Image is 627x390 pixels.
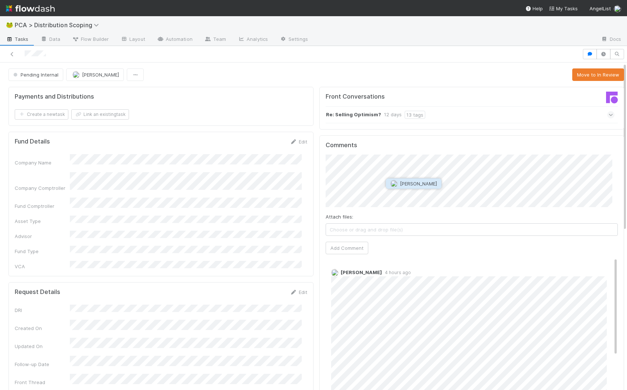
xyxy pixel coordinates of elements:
div: Help [525,5,543,12]
h5: Fund Details [15,138,50,145]
label: Attach files: [326,213,353,220]
img: front-logo-b4b721b83371efbadf0a.svg [606,92,618,103]
div: Fund Type [15,248,70,255]
span: Pending Internal [12,72,58,78]
button: Move to In Review [572,68,624,81]
h5: Request Details [15,288,60,296]
span: AngelList [590,6,611,11]
button: Add Comment [326,242,368,254]
span: [PERSON_NAME] [341,269,382,275]
div: Company Name [15,159,70,166]
span: Flow Builder [72,35,109,43]
a: Team [198,34,232,46]
div: Fund Comptroller [15,202,70,210]
div: Updated On [15,343,70,350]
h5: Front Conversations [326,93,466,100]
div: 12 days [384,111,402,119]
img: avatar_ad9da010-433a-4b4a-a484-836c288de5e1.png [72,71,80,78]
a: Data [35,34,66,46]
button: Create a newtask [15,109,68,120]
a: My Tasks [549,5,578,12]
a: Analytics [232,34,274,46]
div: Advisor [15,233,70,240]
a: Automation [151,34,198,46]
button: Link an existingtask [71,109,129,120]
div: Follow-up Date [15,361,70,368]
span: [PERSON_NAME] [82,72,119,78]
h5: Comments [326,142,618,149]
div: 13 tags [405,111,425,119]
a: Settings [274,34,314,46]
button: [PERSON_NAME] [66,68,124,81]
img: logo-inverted-e16ddd16eac7371096b0.svg [6,2,55,15]
img: avatar_ad9da010-433a-4b4a-a484-836c288de5e1.png [390,180,398,187]
div: VCA [15,263,70,270]
span: Tasks [6,35,29,43]
span: 🐸 [6,22,13,28]
a: Edit [290,289,307,295]
span: My Tasks [549,6,578,11]
div: Asset Type [15,217,70,225]
a: Docs [595,34,627,46]
span: 4 hours ago [382,270,411,275]
a: Edit [290,139,307,145]
div: Created On [15,325,70,332]
img: avatar_ad9da010-433a-4b4a-a484-836c288de5e1.png [331,269,338,276]
span: Choose or drag and drop file(s) [326,224,618,235]
img: avatar_5d1523cf-d377-42ee-9d1c-1d238f0f126b.png [614,5,621,13]
button: [PERSON_NAME] [386,178,441,189]
div: DRI [15,306,70,314]
span: [PERSON_NAME] [400,181,437,187]
h5: Payments and Distributions [15,93,94,100]
button: Pending Internal [8,68,63,81]
a: Flow Builder [66,34,115,46]
div: Company Comptroller [15,184,70,192]
a: Layout [115,34,151,46]
strong: Re: Selling Optimism? [326,111,381,119]
span: PCA > Distribution Scoping [15,21,103,29]
div: Front Thread [15,379,70,386]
